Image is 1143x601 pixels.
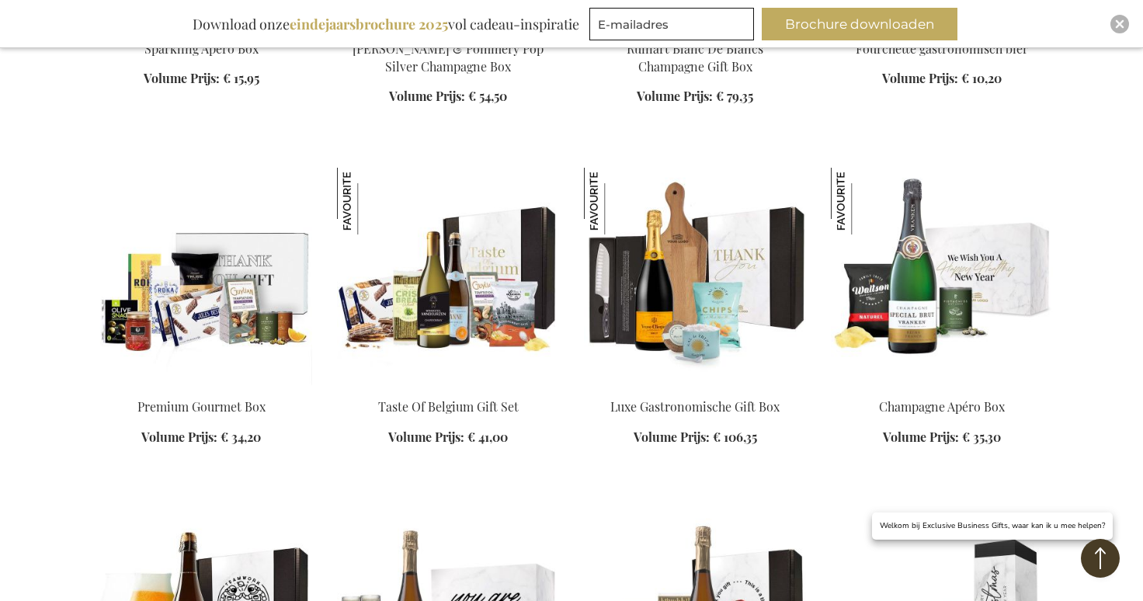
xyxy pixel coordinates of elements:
span: Volume Prijs: [141,429,217,445]
span: Volume Prijs: [883,429,959,445]
span: € 15,95 [223,70,259,86]
img: Premium Gourmet Box [90,168,312,385]
span: Volume Prijs: [389,88,465,104]
a: Ruinart Blanc De Blancs Champagne Gift Box [627,40,763,75]
a: Champagne Apéro Box Champagne Apéro Box [831,379,1053,394]
a: Champagne Apéro Box [879,398,1005,415]
a: Volume Prijs: € 34,20 [141,429,261,446]
span: Volume Prijs: [634,429,710,445]
a: Luxe Gastronomische Gift Box [610,398,780,415]
span: € 34,20 [221,429,261,445]
span: € 41,00 [467,429,508,445]
img: Close [1115,19,1124,29]
a: Sparkling Apéro Box [144,40,259,57]
span: € 54,50 [468,88,507,104]
img: Champagne Apéro Box [831,168,898,234]
a: Taste Of Belgium Gift Set Taste Of Belgium Gift Set [337,379,559,394]
img: Luxe Gastronomische Gift Box [584,168,651,234]
a: Volume Prijs: € 10,20 [882,70,1002,88]
a: Volume Prijs: € 35,30 [883,429,1001,446]
a: Luxury Culinary Gift Box Luxe Gastronomische Gift Box [584,379,806,394]
span: Volume Prijs: [144,70,220,86]
span: Volume Prijs: [388,429,464,445]
b: eindejaarsbrochure 2025 [290,15,448,33]
a: Fourchette gastronomisch bier [856,40,1028,57]
img: Taste Of Belgium Gift Set [337,168,404,234]
a: [PERSON_NAME] & Pommery Pop Silver Champagne Box [353,40,544,75]
img: Taste Of Belgium Gift Set [337,168,559,385]
input: E-mailadres [589,8,754,40]
a: Volume Prijs: € 54,50 [389,88,507,106]
img: Champagne Apéro Box [831,168,1053,385]
span: Volume Prijs: [637,88,713,104]
form: marketing offers and promotions [589,8,759,45]
span: Volume Prijs: [882,70,958,86]
button: Brochure downloaden [762,8,957,40]
a: Volume Prijs: € 79,35 [637,88,753,106]
a: Volume Prijs: € 106,35 [634,429,757,446]
a: Premium Gourmet Box [90,379,312,394]
div: Download onze vol cadeau-inspiratie [186,8,586,40]
a: Premium Gourmet Box [137,398,266,415]
img: Luxury Culinary Gift Box [584,168,806,385]
span: € 79,35 [716,88,753,104]
a: Taste Of Belgium Gift Set [378,398,519,415]
div: Close [1110,15,1129,33]
span: € 106,35 [713,429,757,445]
span: € 10,20 [961,70,1002,86]
a: Volume Prijs: € 15,95 [144,70,259,88]
a: Volume Prijs: € 41,00 [388,429,508,446]
span: € 35,30 [962,429,1001,445]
